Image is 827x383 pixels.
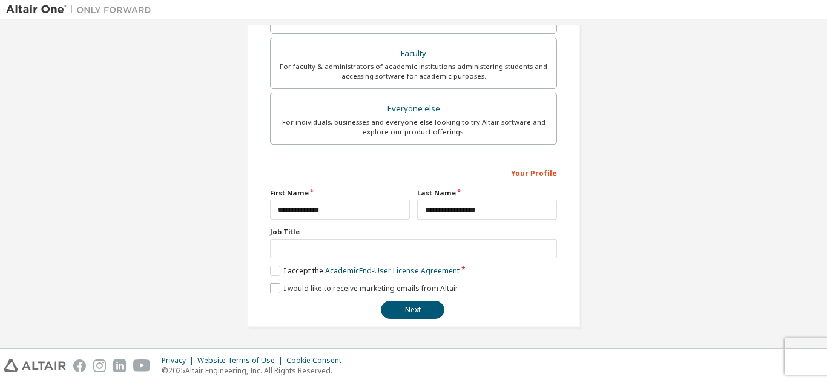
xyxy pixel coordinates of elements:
div: Faculty [278,45,549,62]
label: First Name [270,188,410,198]
p: © 2025 Altair Engineering, Inc. All Rights Reserved. [162,365,349,376]
label: I accept the [270,266,460,276]
label: Last Name [417,188,557,198]
div: For individuals, businesses and everyone else looking to try Altair software and explore our prod... [278,117,549,137]
img: altair_logo.svg [4,359,66,372]
a: Academic End-User License Agreement [325,266,460,276]
div: Your Profile [270,163,557,182]
button: Next [381,301,444,319]
div: Privacy [162,356,197,365]
img: instagram.svg [93,359,106,372]
img: Altair One [6,4,157,16]
label: I would like to receive marketing emails from Altair [270,283,458,293]
div: Everyone else [278,100,549,117]
img: linkedin.svg [113,359,126,372]
div: Cookie Consent [286,356,349,365]
label: Job Title [270,227,557,237]
div: For faculty & administrators of academic institutions administering students and accessing softwa... [278,62,549,81]
img: youtube.svg [133,359,151,372]
img: facebook.svg [73,359,86,372]
div: Website Terms of Use [197,356,286,365]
